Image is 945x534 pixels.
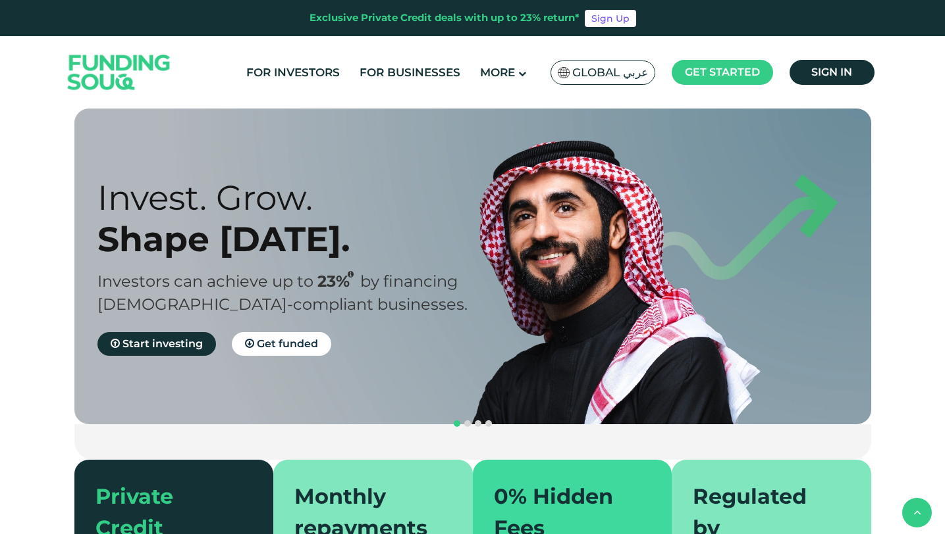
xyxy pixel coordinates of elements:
div: Invest. Grow. [97,177,496,218]
button: back [902,498,932,527]
button: navigation [483,418,494,429]
div: Exclusive Private Credit deals with up to 23% return* [310,11,580,26]
img: Logo [55,39,184,106]
i: 23% IRR (expected) ~ 15% Net yield (expected) [348,271,354,278]
span: Investors can achieve up to [97,272,313,291]
span: Global عربي [572,65,648,80]
div: Shape [DATE]. [97,218,496,260]
span: Get funded [257,337,318,350]
span: More [480,66,515,79]
img: SA Flag [558,67,570,78]
button: navigation [452,418,462,429]
a: Sign in [790,60,875,85]
a: Get funded [232,332,331,356]
a: Start investing [97,332,216,356]
button: navigation [473,418,483,429]
button: navigation [462,418,473,429]
span: Start investing [122,337,203,350]
span: Get started [685,66,760,78]
a: Sign Up [585,10,636,27]
a: For Investors [243,62,343,84]
a: For Businesses [356,62,464,84]
span: 23% [317,272,360,291]
span: Sign in [811,66,852,78]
